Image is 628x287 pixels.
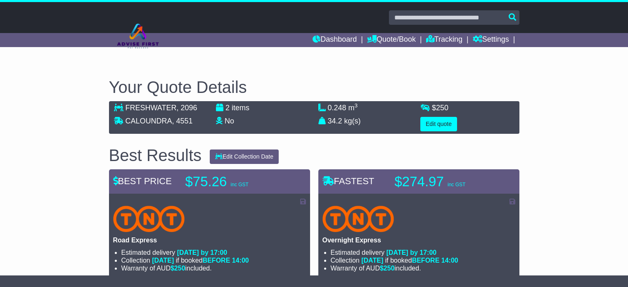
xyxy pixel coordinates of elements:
[436,104,448,112] span: 250
[174,265,185,272] span: 250
[313,33,357,47] a: Dashboard
[177,104,197,112] span: , 2096
[126,104,177,112] span: FRESHWATER
[386,249,437,256] span: [DATE] by 17:00
[448,182,465,187] span: inc GST
[348,104,358,112] span: m
[380,265,395,272] span: $
[109,78,519,96] h2: Your Quote Details
[322,176,374,186] span: FASTEST
[126,117,172,125] span: CALOUNDRA
[473,33,509,47] a: Settings
[355,102,358,109] sup: 3
[384,265,395,272] span: 250
[412,257,440,264] span: BEFORE
[121,256,306,264] li: Collection
[232,257,249,264] span: 14:00
[171,265,185,272] span: $
[105,146,206,164] div: Best Results
[322,236,515,244] p: Overnight Express
[331,249,515,256] li: Estimated delivery
[152,257,174,264] span: [DATE]
[420,117,457,131] button: Edit quote
[322,206,394,232] img: TNT Domestic: Overnight Express
[328,117,342,125] span: 34.2
[177,249,228,256] span: [DATE] by 17:00
[361,257,458,264] span: if booked
[361,257,383,264] span: [DATE]
[225,104,230,112] span: 2
[113,176,172,186] span: BEST PRICE
[432,104,448,112] span: $
[172,117,193,125] span: , 4551
[203,257,230,264] span: BEFORE
[210,149,279,164] button: Edit Collection Date
[152,257,249,264] span: if booked
[331,256,515,264] li: Collection
[113,236,306,244] p: Road Express
[395,173,498,190] p: $274.97
[328,104,346,112] span: 0.248
[113,206,185,232] img: TNT Domestic: Road Express
[121,264,306,272] li: Warranty of AUD included.
[426,33,462,47] a: Tracking
[232,104,249,112] span: items
[231,182,249,187] span: inc GST
[367,33,416,47] a: Quote/Book
[225,117,234,125] span: No
[441,257,458,264] span: 14:00
[121,249,306,256] li: Estimated delivery
[185,173,289,190] p: $75.26
[331,264,515,272] li: Warranty of AUD included.
[344,117,361,125] span: kg(s)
